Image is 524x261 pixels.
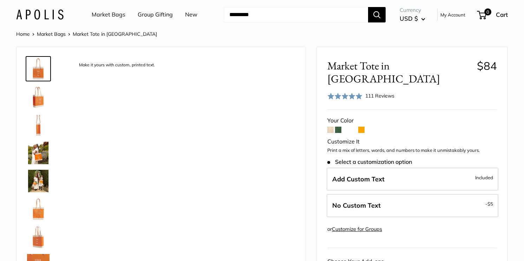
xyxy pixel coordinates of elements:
span: Included [475,173,493,182]
a: Group Gifting [138,9,173,20]
img: description_Seal of authenticity printed on the backside of every bag. [27,198,50,220]
a: My Account [440,11,465,19]
a: Market Tote in Citrus [26,225,51,250]
a: description_Make it yours with custom, printed text. [26,56,51,81]
a: Market Bags [37,31,66,37]
div: Your Color [327,115,497,126]
span: $84 [477,59,497,73]
img: Market Tote in Citrus [27,142,50,164]
input: Search... [224,7,368,22]
span: - [485,200,493,208]
a: Market Tote in Citrus [26,84,51,109]
a: description_Seal of authenticity printed on the backside of every bag. [26,196,51,222]
nav: Breadcrumb [16,29,157,39]
a: New [185,9,197,20]
a: Home [16,31,30,37]
a: Customize for Groups [332,226,382,232]
span: Currency [400,5,425,15]
span: 111 Reviews [365,93,394,99]
span: Market Tote in [GEOGRAPHIC_DATA] [327,59,472,85]
span: Add Custom Text [332,175,385,183]
img: Market Tote in Citrus [27,226,50,248]
img: description_12.5" wide, 15" high, 5.5" deep; handles: 11" drop [27,114,50,136]
a: Market Tote in Citrus [26,168,51,194]
label: Add Custom Text [327,168,498,191]
a: 0 Cart [478,9,508,20]
button: Search [368,7,386,22]
button: USD $ [400,13,425,24]
span: No Custom Text [332,201,381,209]
img: Apolis [16,9,64,20]
img: Market Tote in Citrus [27,86,50,108]
img: Market Tote in Citrus [27,170,50,192]
span: 0 [484,8,491,15]
p: Print a mix of letters, words, and numbers to make it unmistakably yours. [327,147,497,154]
label: Leave Blank [327,194,498,217]
span: Select a customization option [327,159,412,165]
img: description_Make it yours with custom, printed text. [27,58,50,80]
a: Market Tote in Citrus [26,140,51,166]
a: description_12.5" wide, 15" high, 5.5" deep; handles: 11" drop [26,112,51,138]
div: or [327,225,382,234]
div: Customize It [327,136,497,147]
a: Market Bags [92,9,125,20]
span: USD $ [400,15,418,22]
span: Cart [496,11,508,18]
div: Make it yours with custom, printed text. [76,60,158,70]
span: Market Tote in [GEOGRAPHIC_DATA] [73,31,157,37]
span: $5 [487,201,493,207]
